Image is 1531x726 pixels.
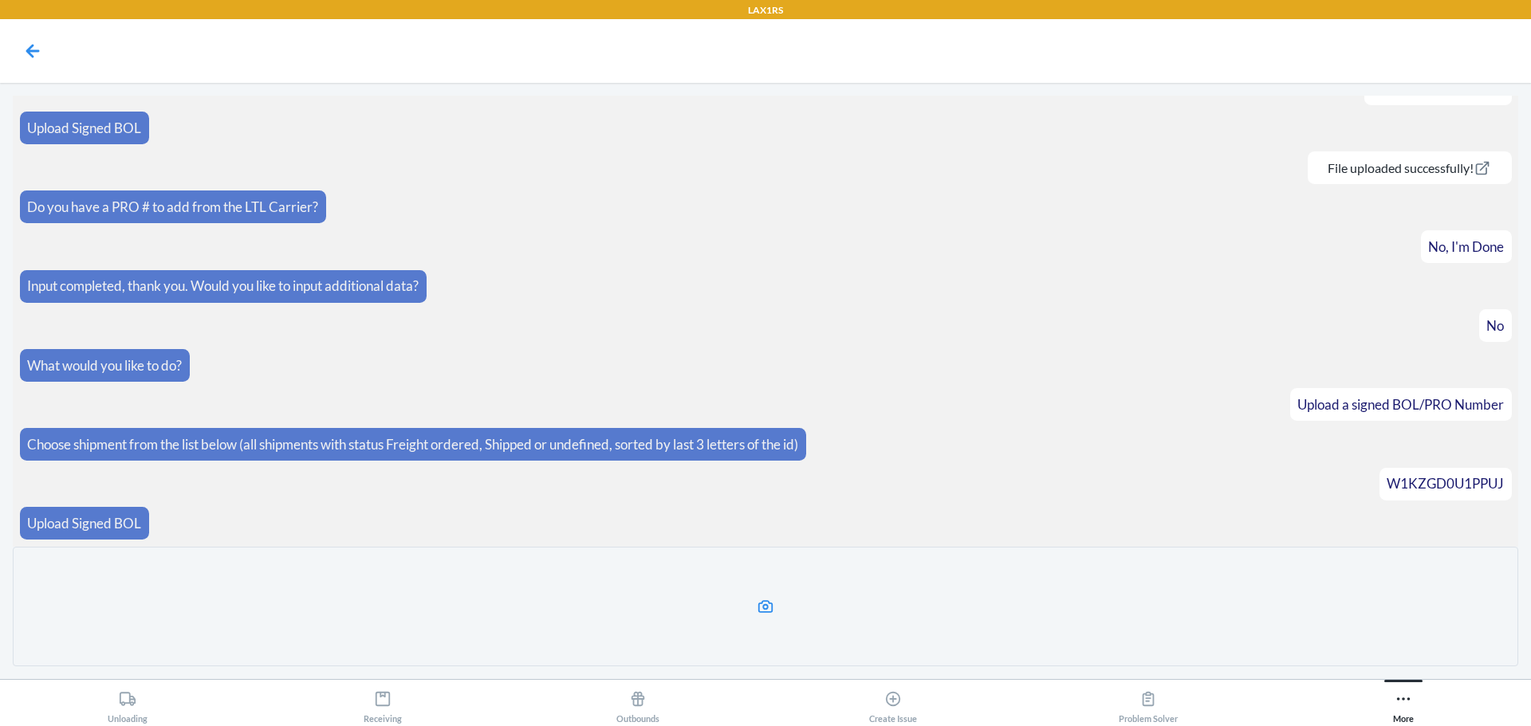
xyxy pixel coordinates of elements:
span: No [1486,317,1504,334]
button: Problem Solver [1021,680,1276,724]
p: Upload Signed BOL [27,118,141,139]
span: W1KZGD0U1PPUJ [1387,475,1504,492]
p: Do you have a PRO # to add from the LTL Carrier? [27,197,318,218]
div: Unloading [108,684,148,724]
button: Outbounds [510,680,765,724]
div: More [1393,684,1414,724]
p: Choose shipment from the list below (all shipments with status Freight ordered, Shipped or undefi... [27,434,798,455]
p: What would you like to do? [27,355,182,376]
p: LAX1RS [748,3,783,18]
p: Upload Signed BOL [27,513,141,534]
span: Upload a signed BOL/PRO Number [1297,396,1504,413]
p: Input completed, thank you. Would you like to input additional data? [27,276,419,296]
button: Receiving [255,680,510,724]
button: More [1276,680,1531,724]
span: No, I'm Done [1428,238,1504,255]
div: Outbounds [616,684,659,724]
a: File uploaded successfully! [1315,160,1504,175]
div: Problem Solver [1119,684,1178,724]
div: Create Issue [869,684,917,724]
button: Create Issue [765,680,1021,724]
div: Receiving [364,684,402,724]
